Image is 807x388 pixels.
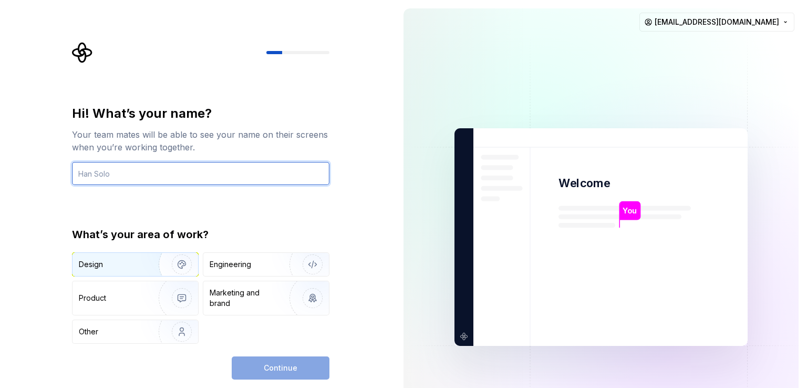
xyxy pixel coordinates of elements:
[72,227,329,242] div: What’s your area of work?
[623,205,637,217] p: You
[79,259,103,270] div: Design
[79,293,106,303] div: Product
[72,162,329,185] input: Han Solo
[210,259,251,270] div: Engineering
[639,13,794,32] button: [EMAIL_ADDRESS][DOMAIN_NAME]
[558,176,610,191] p: Welcome
[72,105,329,122] div: Hi! What’s your name?
[210,288,281,309] div: Marketing and brand
[655,17,779,27] span: [EMAIL_ADDRESS][DOMAIN_NAME]
[79,326,98,337] div: Other
[72,128,329,154] div: Your team mates will be able to see your name on their screens when you’re working together.
[72,42,93,63] svg: Supernova Logo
